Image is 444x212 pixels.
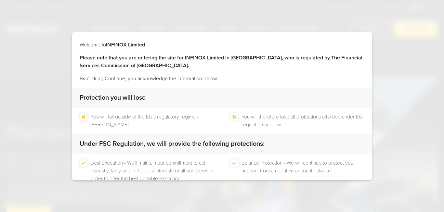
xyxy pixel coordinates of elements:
li: Best Execution - We’ll maintain our commitment to act honestly, fairly and in the best interests ... [91,159,214,182]
p: Welcome to [80,41,364,49]
strong: Protection you will lose [80,94,146,102]
strong: Under FSC Regulation, we will provide the following protections: [80,140,265,148]
p: By clicking Continue, you acknowledge the information below. [80,75,364,82]
li: Balance Protection - We will continue to protect your account from a negative account balance. [242,159,364,182]
li: You will fall outside of the EU's regulatory regime - [PERSON_NAME]. [91,113,214,129]
li: You will therefore lose all protections afforded under EU regulation and law. [242,113,364,129]
strong: INFINOX Limited [106,42,145,48]
strong: Please note that you are entering the site for INFINOX Limited in [GEOGRAPHIC_DATA], who is regul... [80,55,362,69]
